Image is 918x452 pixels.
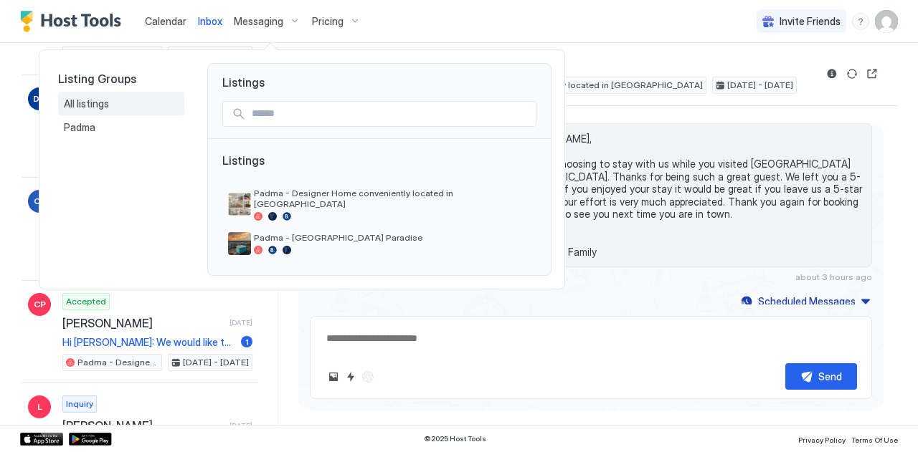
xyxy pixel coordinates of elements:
div: listing image [228,193,251,216]
span: Padma - [GEOGRAPHIC_DATA] Paradise [254,232,531,243]
div: listing image [228,232,251,255]
span: Listings [208,64,551,90]
span: Padma [64,121,98,134]
span: Listings [222,153,536,182]
span: Padma - Designer Home conveniently located in [GEOGRAPHIC_DATA] [254,188,531,209]
input: Input Field [246,102,536,126]
span: All listings [64,97,111,110]
span: Listing Groups [58,72,184,86]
